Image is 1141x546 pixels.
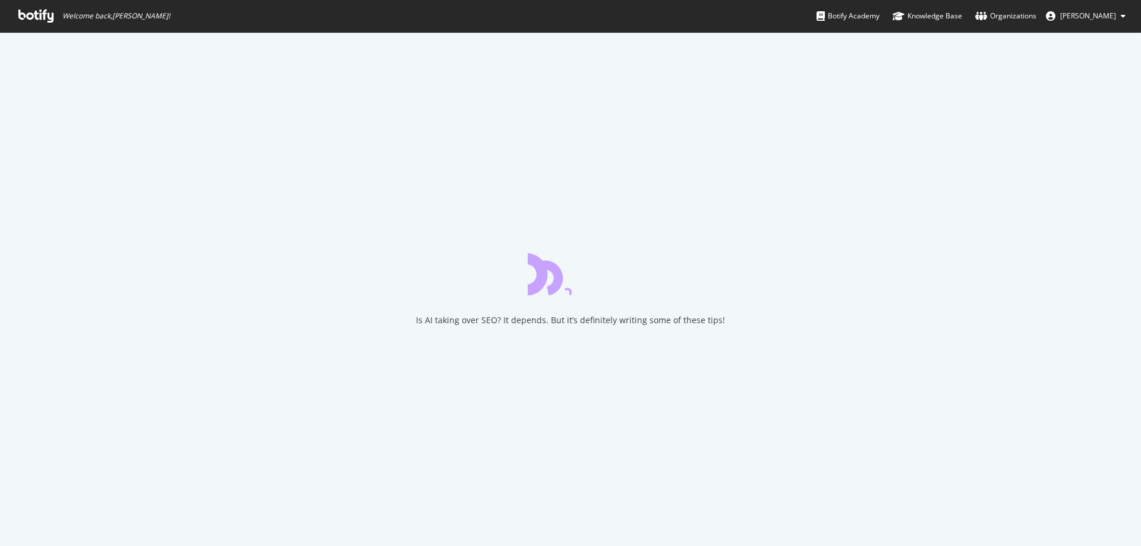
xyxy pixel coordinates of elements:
[1036,7,1135,26] button: [PERSON_NAME]
[975,10,1036,22] div: Organizations
[893,10,962,22] div: Knowledge Base
[62,11,170,21] span: Welcome back, [PERSON_NAME] !
[1060,11,1116,21] span: Alex Dahms
[528,253,613,295] div: animation
[416,314,725,326] div: Is AI taking over SEO? It depends. But it’s definitely writing some of these tips!
[817,10,880,22] div: Botify Academy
